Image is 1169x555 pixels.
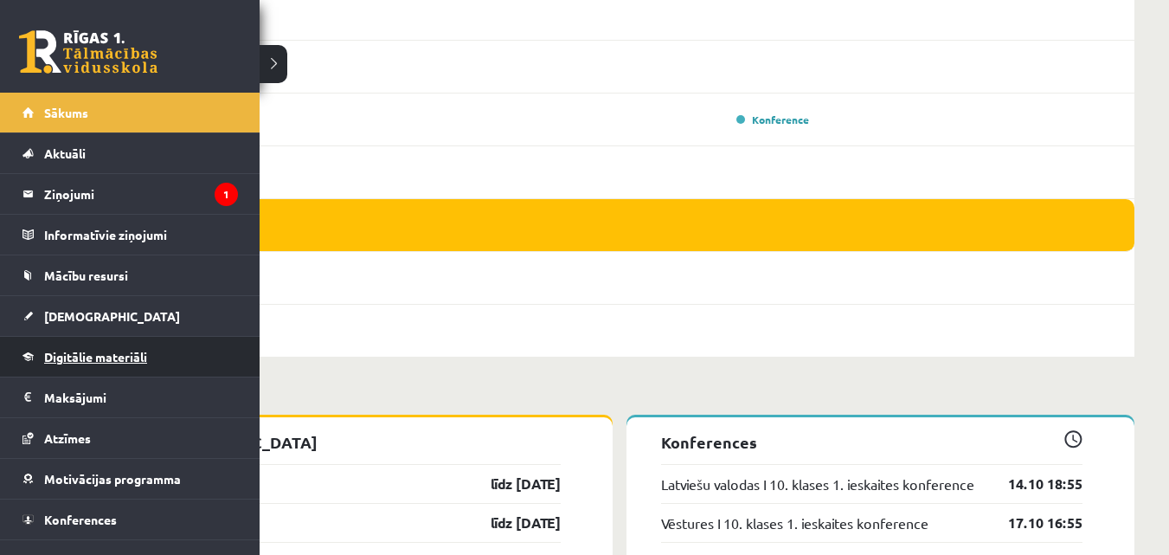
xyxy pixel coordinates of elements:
a: Rīgas 1. Tālmācības vidusskola [19,30,157,74]
p: Tuvākās aktivitātes [111,384,1127,407]
span: Atzīmes [44,430,91,446]
span: Motivācijas programma [44,471,181,487]
a: Informatīvie ziņojumi [22,215,238,255]
a: Maksājumi [22,378,238,417]
a: Vēstures I 10. klases 1. ieskaites konference [661,513,928,533]
a: Atzīmes [22,418,238,458]
a: Digitālie materiāli [22,337,238,377]
span: Digitālie materiāli [44,349,147,365]
a: Motivācijas programma [22,459,238,499]
span: Sākums [44,105,88,120]
a: Konferences [22,500,238,539]
span: [DEMOGRAPHIC_DATA] [44,308,180,324]
span: Mācību resursi [44,268,128,283]
a: [DEMOGRAPHIC_DATA] [22,296,238,336]
a: Konference [736,113,809,126]
a: Latviešu valodas I 10. klases 1. ieskaites konference [661,474,974,494]
a: Ziņojumi1 [22,174,238,214]
a: 14.10 18:55 [982,474,1082,494]
a: Mācību resursi [22,255,238,295]
a: Aktuāli [22,133,238,173]
a: 17.10 16:55 [982,513,1082,533]
a: līdz [DATE] [460,513,561,533]
p: Konferences [661,430,1083,454]
legend: Ziņojumi [44,174,238,214]
span: Konferences [44,512,117,527]
a: Sākums [22,93,238,132]
legend: Maksājumi [44,378,238,417]
i: 1 [215,183,238,206]
p: [DEMOGRAPHIC_DATA] [138,430,561,454]
span: Aktuāli [44,145,86,161]
legend: Informatīvie ziņojumi [44,215,238,255]
a: līdz [DATE] [460,474,561,494]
